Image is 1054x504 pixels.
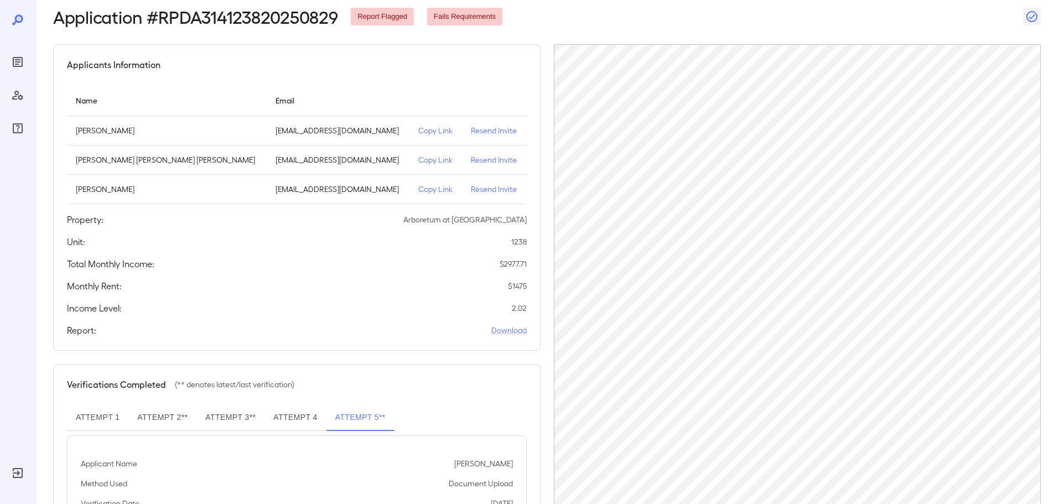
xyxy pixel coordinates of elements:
[267,85,409,116] th: Email
[276,125,401,136] p: [EMAIL_ADDRESS][DOMAIN_NAME]
[76,154,258,165] p: [PERSON_NAME] [PERSON_NAME] [PERSON_NAME]
[196,404,264,431] button: Attempt 3**
[471,154,518,165] p: Resend Invite
[351,12,414,22] span: Report Flagged
[67,279,122,293] h5: Monthly Rent:
[76,184,258,195] p: [PERSON_NAME]
[508,280,527,292] p: $ 1475
[67,257,154,271] h5: Total Monthly Income:
[427,12,502,22] span: Fails Requirements
[511,236,527,247] p: 1238
[454,458,513,469] p: [PERSON_NAME]
[418,154,453,165] p: Copy Link
[512,303,527,314] p: 2.02
[67,213,103,226] h5: Property:
[67,85,267,116] th: Name
[500,258,527,269] p: $ 2977.71
[276,154,401,165] p: [EMAIL_ADDRESS][DOMAIN_NAME]
[471,125,518,136] p: Resend Invite
[67,235,85,248] h5: Unit:
[67,302,122,315] h5: Income Level:
[67,58,160,71] h5: Applicants Information
[9,119,27,137] div: FAQ
[418,125,453,136] p: Copy Link
[276,184,401,195] p: [EMAIL_ADDRESS][DOMAIN_NAME]
[491,325,527,336] a: Download
[76,125,258,136] p: [PERSON_NAME]
[403,214,527,225] p: Arboretum at [GEOGRAPHIC_DATA]
[449,478,513,489] p: Document Upload
[67,404,128,431] button: Attempt 1
[9,53,27,71] div: Reports
[9,464,27,482] div: Log Out
[53,7,338,27] h2: Application # RPDA314123820250829
[9,86,27,104] div: Manage Users
[418,184,453,195] p: Copy Link
[128,404,196,431] button: Attempt 2**
[81,478,127,489] p: Method Used
[471,184,518,195] p: Resend Invite
[264,404,326,431] button: Attempt 4
[67,324,96,337] h5: Report:
[81,458,137,469] p: Applicant Name
[67,85,527,204] table: simple table
[1023,8,1041,25] button: Close Report
[326,404,394,431] button: Attempt 5**
[175,379,294,390] p: (** denotes latest/last verification)
[67,378,166,391] h5: Verifications Completed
